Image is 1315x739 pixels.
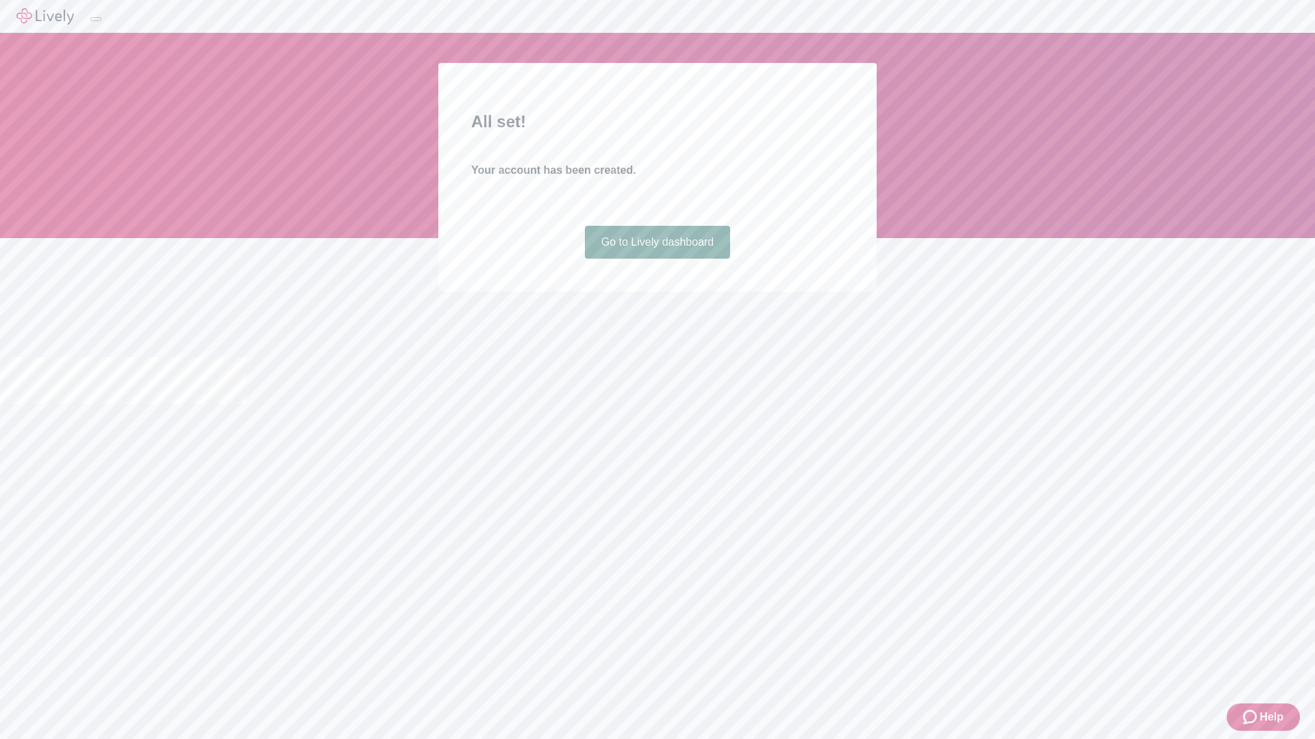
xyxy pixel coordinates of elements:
[471,162,844,179] h4: Your account has been created.
[585,226,731,259] a: Go to Lively dashboard
[90,17,101,21] button: Log out
[1243,709,1260,725] svg: Zendesk support icon
[1260,709,1283,725] span: Help
[471,109,844,134] h2: All set!
[16,8,74,25] img: Lively
[1227,703,1300,731] button: Zendesk support iconHelp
